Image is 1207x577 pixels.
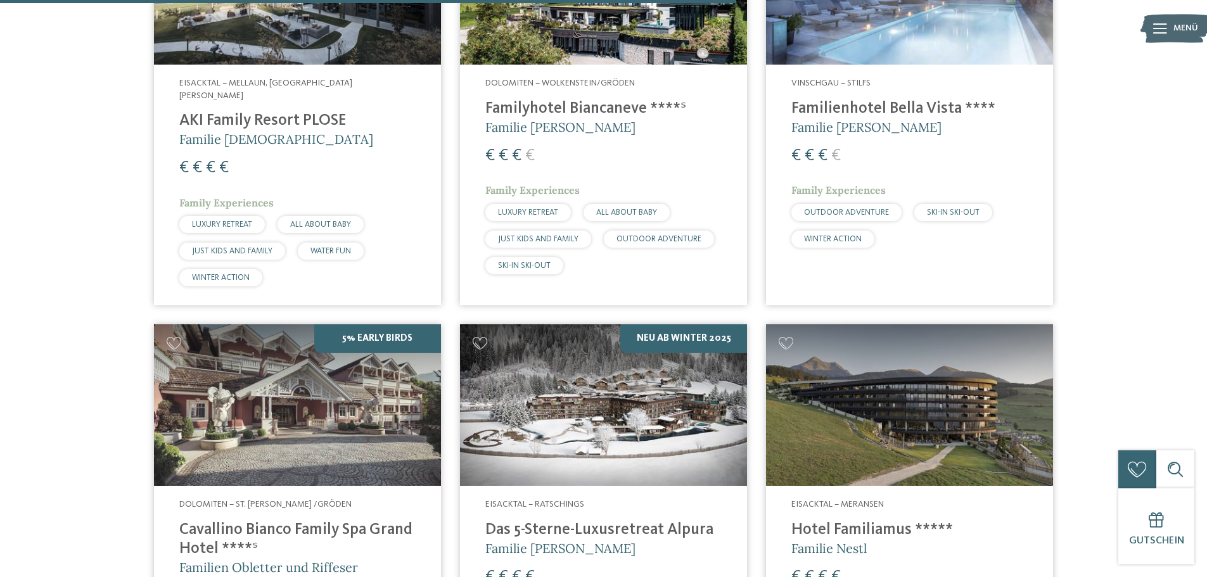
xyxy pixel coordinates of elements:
span: € [818,148,827,164]
span: € [485,148,495,164]
h4: AKI Family Resort PLOSE [179,111,416,130]
span: € [525,148,535,164]
span: Familie [PERSON_NAME] [791,119,942,135]
span: Familien Obletter und Riffeser [179,559,358,575]
h4: Cavallino Bianco Family Spa Grand Hotel ****ˢ [179,521,416,559]
img: Family Spa Grand Hotel Cavallino Bianco ****ˢ [154,324,441,486]
span: OUTDOOR ADVENTURE [616,235,701,243]
img: Familienhotels gesucht? Hier findet ihr die besten! [766,324,1053,486]
span: € [512,148,521,164]
span: Family Experiences [485,184,580,196]
span: Eisacktal – Meransen [791,500,884,509]
span: € [193,160,202,176]
span: SKI-IN SKI-OUT [927,208,980,217]
span: LUXURY RETREAT [192,220,252,229]
span: Dolomiten – St. [PERSON_NAME] /Gröden [179,500,352,509]
span: Eisacktal – Ratschings [485,500,584,509]
h4: Familyhotel Biancaneve ****ˢ [485,99,722,118]
span: LUXURY RETREAT [498,208,558,217]
span: € [831,148,841,164]
span: € [219,160,229,176]
span: Dolomiten – Wolkenstein/Gröden [485,79,635,87]
span: WATER FUN [310,247,351,255]
span: Gutschein [1129,536,1184,546]
h4: Das 5-Sterne-Luxusretreat Alpura [485,521,722,540]
span: Vinschgau – Stilfs [791,79,871,87]
span: WINTER ACTION [804,235,862,243]
span: WINTER ACTION [192,274,250,282]
span: € [499,148,508,164]
span: € [206,160,215,176]
span: Family Experiences [791,184,886,196]
span: ALL ABOUT BABY [290,220,351,229]
span: Family Experiences [179,196,274,209]
span: JUST KIDS AND FAMILY [192,247,272,255]
span: OUTDOOR ADVENTURE [804,208,889,217]
span: JUST KIDS AND FAMILY [498,235,578,243]
span: SKI-IN SKI-OUT [498,262,551,270]
span: € [805,148,814,164]
a: Gutschein [1118,488,1194,564]
img: Familienhotels gesucht? Hier findet ihr die besten! [460,324,747,486]
span: Familie [PERSON_NAME] [485,540,635,556]
span: Familie [PERSON_NAME] [485,119,635,135]
span: € [179,160,189,176]
h4: Familienhotel Bella Vista **** [791,99,1028,118]
span: € [791,148,801,164]
span: Familie Nestl [791,540,867,556]
span: Familie [DEMOGRAPHIC_DATA] [179,131,373,147]
span: Eisacktal – Mellaun, [GEOGRAPHIC_DATA][PERSON_NAME] [179,79,352,100]
span: ALL ABOUT BABY [596,208,657,217]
